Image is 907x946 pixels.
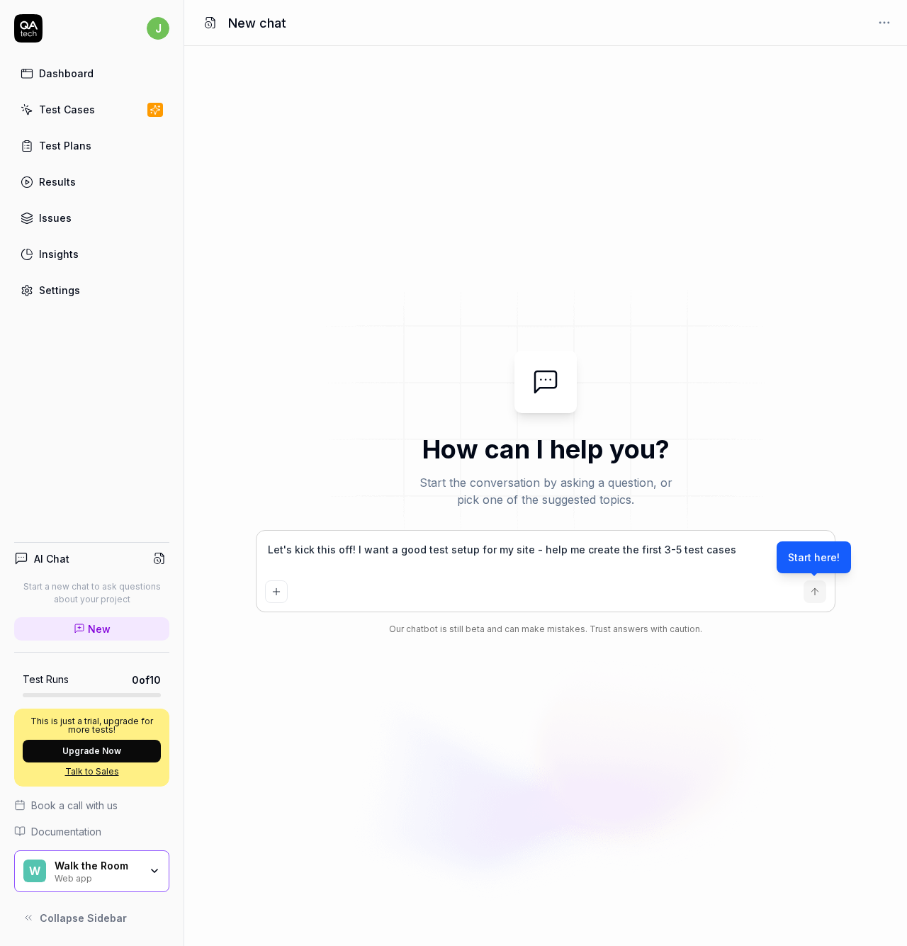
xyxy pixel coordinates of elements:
a: Test Plans [14,132,169,159]
div: Issues [39,210,72,225]
a: Talk to Sales [23,765,161,778]
button: Collapse Sidebar [14,903,169,932]
a: Dashboard [14,60,169,87]
a: New [14,617,169,641]
div: Settings [39,283,80,298]
a: Test Cases [14,96,169,123]
span: W [23,860,46,882]
p: Start a new chat to ask questions about your project [14,580,169,606]
button: Add attachment [265,580,288,603]
textarea: Let's kick this off! I want a good test setup for my site - help me create the first 3-5 test cases [265,539,826,575]
a: Documentation [14,824,169,839]
button: j [147,14,169,43]
span: 0 of 10 [132,672,161,687]
a: Book a call with us [14,798,169,813]
div: Test Plans [39,138,91,153]
div: Web app [55,872,140,883]
a: Issues [14,204,169,232]
span: Collapse Sidebar [40,911,127,925]
span: j [147,17,169,40]
h4: AI Chat [34,551,69,566]
span: Book a call with us [31,798,118,813]
h1: New chat [228,13,286,33]
button: WWalk the RoomWeb app [14,850,169,893]
div: Dashboard [39,66,94,81]
button: Upgrade Now [23,740,161,762]
div: Test Cases [39,102,95,117]
div: Walk the Room [55,860,140,872]
a: Insights [14,240,169,268]
a: Results [14,168,169,196]
div: Insights [39,247,79,261]
div: Start here! [777,541,851,573]
h5: Test Runs [23,673,69,686]
span: New [88,621,111,636]
div: Results [39,174,76,189]
div: Our chatbot is still beta and can make mistakes. Trust answers with caution. [257,623,835,636]
span: Documentation [31,824,101,839]
p: This is just a trial, upgrade for more tests! [23,717,161,734]
a: Settings [14,276,169,304]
